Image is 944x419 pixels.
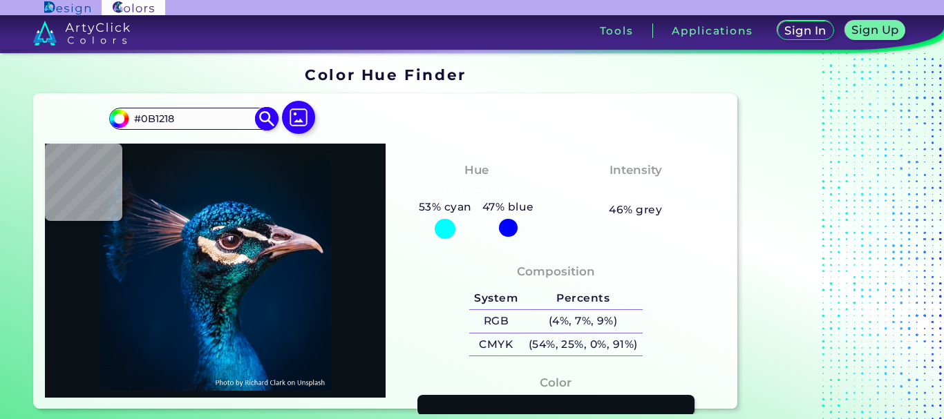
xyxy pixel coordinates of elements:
img: icon search [255,106,279,130]
h4: Composition [517,262,595,282]
h4: Intensity [610,160,662,180]
input: type color.. [129,109,258,128]
h5: RGB [469,310,523,333]
h4: Color [540,373,572,393]
h5: (4%, 7%, 9%) [523,310,643,333]
a: Sign In [780,22,831,39]
h5: Sign In [786,26,824,36]
h1: Color Hue Finder [305,64,466,85]
h5: (54%, 25%, 0%, 91%) [523,333,643,356]
h5: Sign Up [854,25,897,35]
img: logo_artyclick_colors_white.svg [33,21,131,46]
h5: CMYK [469,333,523,356]
h4: Hue [464,160,489,180]
h5: System [469,286,523,309]
h5: 46% grey [609,201,662,219]
img: ArtyClick Design logo [44,1,91,14]
h5: Percents [523,286,643,309]
h3: Cyan-Blue [437,182,516,199]
a: Sign Up [848,22,903,39]
h3: Applications [672,26,753,36]
h3: Medium [603,182,668,199]
img: icon picture [282,101,315,134]
h5: 47% blue [477,198,539,216]
h3: Tools [600,26,634,36]
h5: 53% cyan [413,198,477,216]
img: img_pavlin.jpg [52,150,379,391]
